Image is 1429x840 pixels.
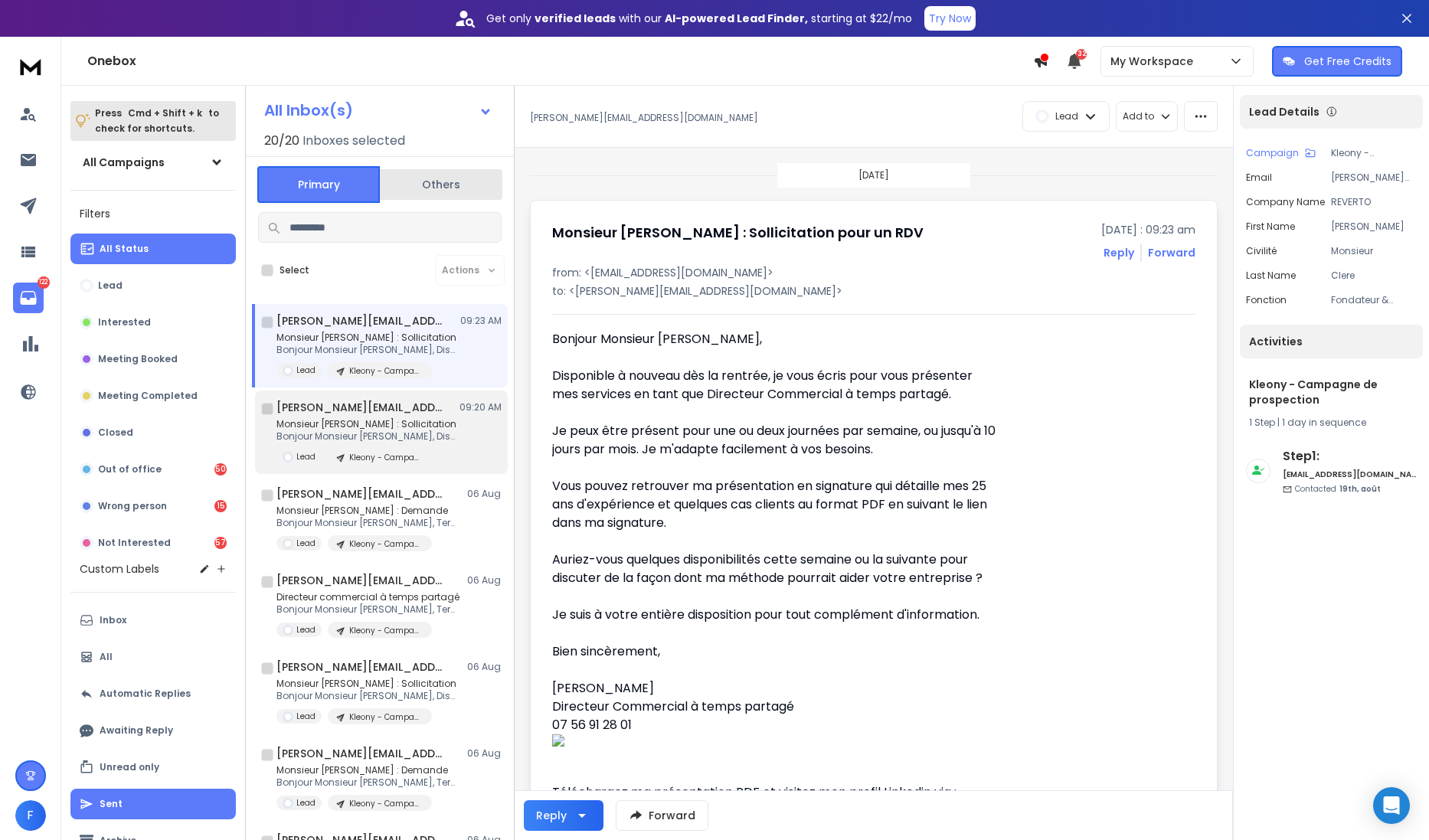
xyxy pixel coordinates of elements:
[665,11,808,26] strong: AI-powered Lead Finder,
[1104,245,1134,260] button: Reply
[1076,49,1087,60] span: 32
[70,752,236,783] button: Unread only
[276,418,460,430] p: Monsieur [PERSON_NAME] : Sollicitation
[276,400,445,415] h1: [PERSON_NAME][EMAIL_ADDRESS][DOMAIN_NAME]
[15,800,46,831] button: F
[100,651,113,663] p: All
[552,716,632,734] onoff-telecom-ce-phone-number-wrapper: 07 56 91 28 01
[1055,110,1078,123] p: Lead
[276,344,460,356] p: Bonjour Monsieur [PERSON_NAME], Disponible à
[380,168,502,201] button: Others
[98,353,178,365] p: Meeting Booked
[1331,196,1417,208] p: REVERTO
[858,169,889,181] p: [DATE]
[70,381,236,411] button: Meeting Completed
[70,642,236,672] button: All
[70,147,236,178] button: All Campaigns
[467,574,502,587] p: 06 Aug
[214,537,227,549] div: 57
[98,463,162,476] p: Out of office
[100,688,191,700] p: Automatic Replies
[1339,483,1381,495] span: 19th, août
[1331,245,1417,257] p: Monsieur
[1331,172,1417,184] p: [PERSON_NAME][EMAIL_ADDRESS][DOMAIN_NAME]
[302,132,405,150] h3: Inboxes selected
[83,155,165,170] h1: All Campaigns
[214,463,227,476] div: 50
[1246,147,1316,159] button: Campaign
[280,264,309,276] label: Select
[1304,54,1391,69] p: Get Free Credits
[349,452,423,463] p: Kleony - Campagne de prospection
[98,500,167,512] p: Wrong person
[1272,46,1402,77] button: Get Free Credits
[1246,147,1299,159] p: Campaign
[296,364,316,376] p: Lead
[70,491,236,521] button: Wrong person15
[460,315,502,327] p: 09:23 AM
[1246,270,1296,282] p: Last Name
[1295,483,1381,495] p: Contacted
[524,800,603,831] button: Reply
[257,166,380,203] button: Primary
[70,454,236,485] button: Out of office50
[616,800,708,831] button: Forward
[100,798,123,810] p: Sent
[70,715,236,746] button: Awaiting Reply
[1123,110,1154,123] p: Add to
[70,528,236,558] button: Not Interested57
[70,270,236,301] button: Lead
[276,746,445,761] h1: [PERSON_NAME][EMAIL_ADDRESS][DOMAIN_NAME]
[98,427,133,439] p: Closed
[296,624,316,636] p: Lead
[70,417,236,448] button: Closed
[552,222,924,244] h1: Monsieur [PERSON_NAME] : Sollicitation pour un RDV
[1331,294,1417,306] p: Fondateur & Président
[70,234,236,264] button: All Status
[276,332,460,344] p: Monsieur [PERSON_NAME] : Sollicitation
[276,517,460,529] p: Bonjour Monsieur [PERSON_NAME], Terminant une
[80,561,159,577] h3: Custom Labels
[349,798,423,809] p: Kleony - Campagne de prospection
[276,764,460,776] p: Monsieur [PERSON_NAME] : Demande
[296,451,316,462] p: Lead
[535,11,616,26] strong: verified leads
[349,538,423,550] p: Kleony - Campagne de prospection
[486,11,912,26] p: Get only with our starting at $22/mo
[276,678,460,690] p: Monsieur [PERSON_NAME] : Sollicitation
[1331,221,1417,233] p: [PERSON_NAME]
[214,500,227,512] div: 15
[276,486,445,502] h1: [PERSON_NAME][EMAIL_ADDRESS][DOMAIN_NAME]
[70,344,236,374] button: Meeting Booked
[1246,221,1295,233] p: First Name
[264,103,353,118] h1: All Inbox(s)
[70,203,236,224] h3: Filters
[98,537,171,549] p: Not Interested
[276,505,460,517] p: Monsieur [PERSON_NAME] : Demande
[100,614,126,626] p: Inbox
[1331,270,1417,282] p: Clere
[467,747,502,760] p: 06 Aug
[349,365,423,377] p: Kleony - Campagne de prospection
[296,711,316,722] p: Lead
[70,678,236,709] button: Automatic Replies
[100,243,149,255] p: All Status
[296,797,316,809] p: Lead
[100,724,173,737] p: Awaiting Reply
[276,573,445,588] h1: [PERSON_NAME][EMAIL_ADDRESS][DOMAIN_NAME]
[349,625,423,636] p: Kleony - Campagne de prospection
[1148,245,1195,260] div: Forward
[1246,294,1287,306] p: Fonction
[70,789,236,819] button: Sent
[276,776,460,789] p: Bonjour Monsieur [PERSON_NAME], Terminant à
[276,603,460,616] p: Bonjour Monsieur [PERSON_NAME], Terminant une
[924,6,976,31] button: Try Now
[1373,787,1410,824] div: Open Intercom Messenger
[1240,325,1423,358] div: Activities
[1249,104,1319,119] p: Lead Details
[276,591,460,603] p: Directeur commercial à temps partagé
[276,430,460,443] p: Bonjour Monsieur [PERSON_NAME], Disponible à
[252,95,505,126] button: All Inbox(s)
